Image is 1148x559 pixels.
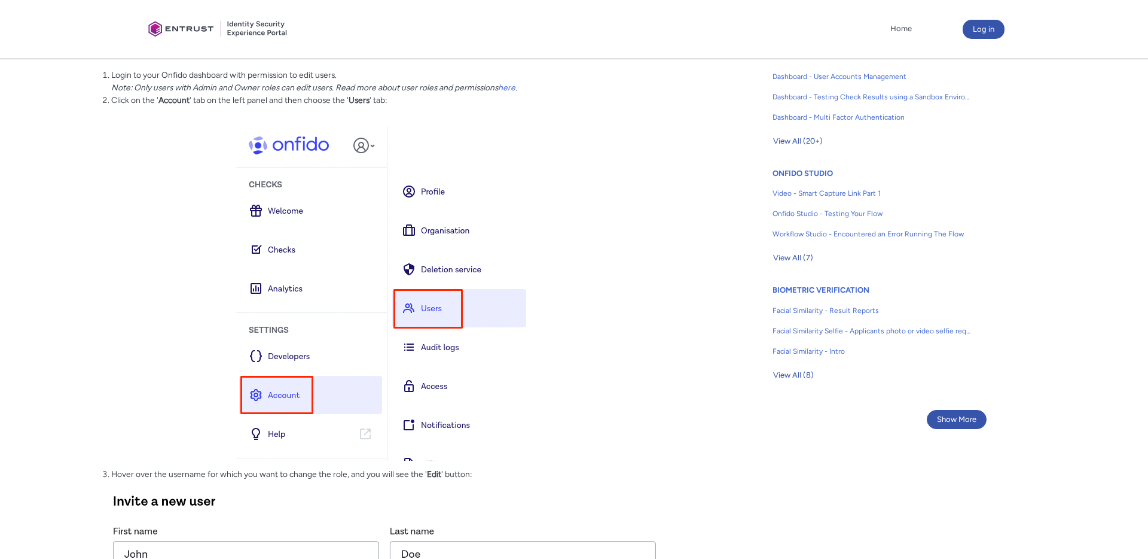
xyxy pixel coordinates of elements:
[111,468,669,481] li: Hover over the username for which you want to change the role, and you will see the ' ' button:
[773,66,971,87] a: Dashboard - User Accounts Management
[158,95,190,105] strong: Account
[773,92,971,102] span: Dashboard - Testing Check Results using a Sandbox Environment
[773,229,971,239] span: Workflow Studio - Encountered an Error Running The Flow
[236,126,529,461] img: add1.png
[773,346,971,357] span: Facial Similarity - Intro
[111,94,669,107] li: Click on the ' ' tab on the left panel and then choose the ' ' tab:
[773,326,971,336] span: Facial Similarity Selfie - Applicants photo or video selfie requirements
[773,305,971,316] span: Facial Similarity - Result Reports
[927,410,987,429] button: Show More
[773,132,823,151] button: View All (20+)
[427,469,441,479] strong: Edit
[498,83,515,92] a: here
[773,188,971,199] span: Video - Smart Capture Link Part 1
[111,83,517,92] em: Note: Only users with Admin and Owner roles can edit users. Read more about user roles and permis...
[773,366,814,384] span: View All (8)
[349,95,370,105] strong: Users
[111,69,669,93] li: Login to your Onfido dashboard with permission to edit users.
[773,107,971,127] a: Dashboard - Multi Factor Authentication
[773,341,971,361] a: Facial Similarity - Intro
[773,300,971,321] a: Facial Similarity - Result Reports
[773,224,971,244] a: Workflow Studio - Encountered an Error Running The Flow
[773,321,971,341] a: Facial Similarity Selfie - Applicants photo or video selfie requirements
[773,285,869,294] a: BIOMETRIC VERIFICATION
[773,366,814,385] button: View All (8)
[773,183,971,203] a: Video - Smart Capture Link Part 1
[773,87,971,107] a: Dashboard - Testing Check Results using a Sandbox Environment
[773,112,971,123] span: Dashboard - Multi Factor Authentication
[773,71,971,82] span: Dashboard - User Accounts Management
[773,249,813,267] span: View All (7)
[773,203,971,224] a: Onfido Studio - Testing Your Flow
[773,169,833,178] a: ONFIDO STUDIO
[773,208,971,219] span: Onfido Studio - Testing Your Flow
[887,20,915,38] a: Home
[773,132,823,150] span: View All (20+)
[773,248,814,268] button: View All (7)
[963,20,1004,39] button: Log in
